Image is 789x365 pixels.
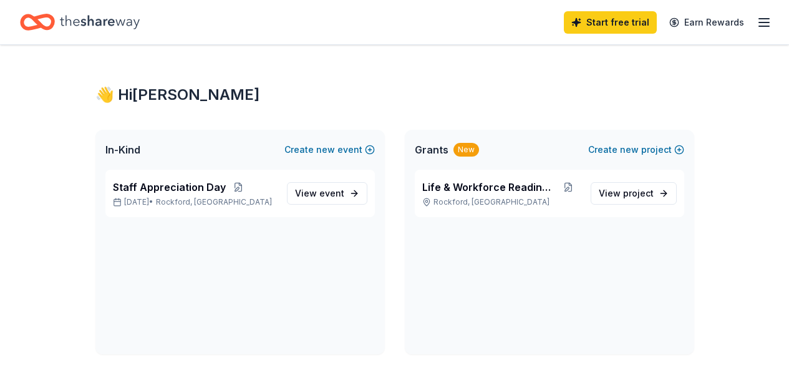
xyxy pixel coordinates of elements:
[415,142,448,157] span: Grants
[623,188,654,198] span: project
[662,11,752,34] a: Earn Rewards
[620,142,639,157] span: new
[453,143,479,157] div: New
[422,180,556,195] span: Life & Workforce Readiness
[588,142,684,157] button: Createnewproject
[591,182,677,205] a: View project
[156,197,272,207] span: Rockford, [GEOGRAPHIC_DATA]
[20,7,140,37] a: Home
[105,142,140,157] span: In-Kind
[422,197,581,207] p: Rockford, [GEOGRAPHIC_DATA]
[295,186,344,201] span: View
[287,182,367,205] a: View event
[599,186,654,201] span: View
[564,11,657,34] a: Start free trial
[113,197,277,207] p: [DATE] •
[113,180,226,195] span: Staff Appreciation Day
[284,142,375,157] button: Createnewevent
[319,188,344,198] span: event
[95,85,694,105] div: 👋 Hi [PERSON_NAME]
[316,142,335,157] span: new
